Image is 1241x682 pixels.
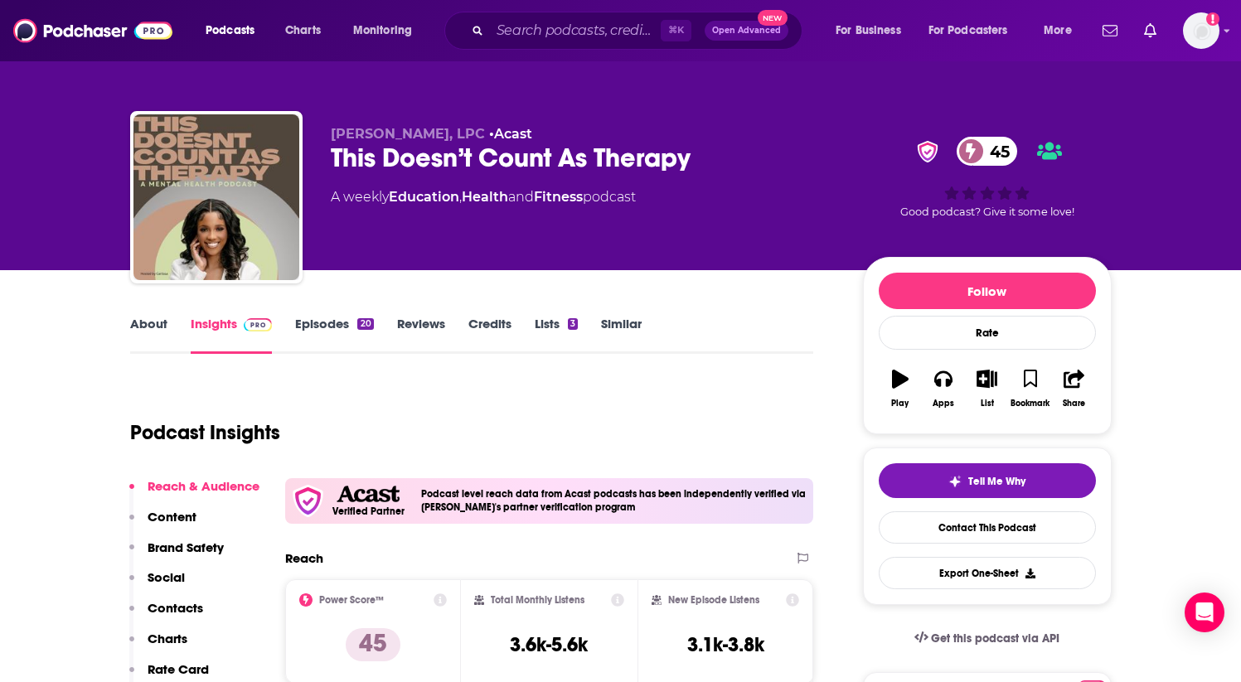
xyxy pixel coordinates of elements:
[130,316,167,354] a: About
[292,485,324,517] img: verfied icon
[836,19,901,42] span: For Business
[319,594,384,606] h2: Power Score™
[194,17,276,44] button: open menu
[285,19,321,42] span: Charts
[863,126,1112,229] div: verified Badge45Good podcast? Give it some love!
[922,359,965,418] button: Apps
[332,506,405,516] h5: Verified Partner
[981,399,994,409] div: List
[130,420,280,445] h1: Podcast Insights
[712,27,781,35] span: Open Advanced
[1183,12,1219,49] span: Logged in as KevinZ
[1183,12,1219,49] img: User Profile
[13,15,172,46] img: Podchaser - Follow, Share and Rate Podcasts
[206,19,255,42] span: Podcasts
[357,318,373,330] div: 20
[1206,12,1219,26] svg: Add a profile image
[824,17,922,44] button: open menu
[148,509,196,525] p: Content
[758,10,788,26] span: New
[912,141,943,162] img: verified Badge
[901,618,1074,659] a: Get this podcast via API
[1185,593,1224,632] div: Open Intercom Messenger
[148,569,185,585] p: Social
[389,189,459,205] a: Education
[535,316,578,354] a: Lists3
[459,189,462,205] span: ,
[342,17,434,44] button: open menu
[1044,19,1072,42] span: More
[931,631,1059,646] span: Get this podcast via API
[191,316,273,354] a: InsightsPodchaser Pro
[879,359,922,418] button: Play
[668,594,759,606] h2: New Episode Listens
[491,594,584,606] h2: Total Monthly Listens
[148,478,259,494] p: Reach & Audience
[133,114,299,280] img: This Doesn’t Count As Therapy
[879,557,1096,589] button: Export One-Sheet
[468,316,511,354] a: Credits
[879,316,1096,350] div: Rate
[968,475,1025,488] span: Tell Me Why
[129,509,196,539] button: Content
[900,206,1074,218] span: Good podcast? Give it some love!
[337,486,400,503] img: Acast
[274,17,331,44] a: Charts
[421,488,807,513] h4: Podcast level reach data from Acast podcasts has been independently verified via [PERSON_NAME]'s ...
[148,631,187,646] p: Charts
[534,189,583,205] a: Fitness
[661,20,691,41] span: ⌘ K
[1137,17,1163,45] a: Show notifications dropdown
[490,17,661,44] input: Search podcasts, credits, & more...
[148,661,209,677] p: Rate Card
[957,137,1018,166] a: 45
[353,19,412,42] span: Monitoring
[1052,359,1095,418] button: Share
[285,550,323,566] h2: Reach
[397,316,445,354] a: Reviews
[973,137,1018,166] span: 45
[346,628,400,661] p: 45
[687,632,764,657] h3: 3.1k-3.8k
[918,17,1032,44] button: open menu
[705,21,788,41] button: Open AdvancedNew
[891,399,909,409] div: Play
[331,126,485,142] span: [PERSON_NAME], LPC
[295,316,373,354] a: Episodes20
[601,316,642,354] a: Similar
[129,478,259,509] button: Reach & Audience
[928,19,1008,42] span: For Podcasters
[948,475,962,488] img: tell me why sparkle
[879,463,1096,498] button: tell me why sparkleTell Me Why
[331,187,636,207] div: A weekly podcast
[508,189,534,205] span: and
[1011,399,1050,409] div: Bookmark
[489,126,532,142] span: •
[1009,359,1052,418] button: Bookmark
[148,539,224,555] p: Brand Safety
[965,359,1008,418] button: List
[879,511,1096,544] a: Contact This Podcast
[129,631,187,661] button: Charts
[1096,17,1124,45] a: Show notifications dropdown
[1063,399,1085,409] div: Share
[148,600,203,616] p: Contacts
[1183,12,1219,49] button: Show profile menu
[494,126,532,142] a: Acast
[244,318,273,331] img: Podchaser Pro
[933,399,954,409] div: Apps
[1032,17,1093,44] button: open menu
[129,600,203,631] button: Contacts
[129,539,224,570] button: Brand Safety
[510,632,588,657] h3: 3.6k-5.6k
[568,318,578,330] div: 3
[129,569,185,600] button: Social
[462,189,508,205] a: Health
[460,12,818,50] div: Search podcasts, credits, & more...
[879,273,1096,309] button: Follow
